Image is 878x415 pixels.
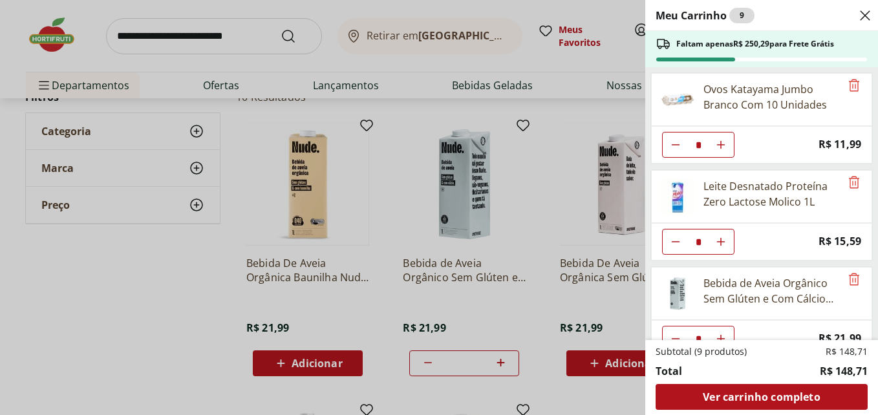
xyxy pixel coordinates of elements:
[708,229,734,255] button: Aumentar Quantidade
[846,175,862,191] button: Remove
[708,326,734,352] button: Aumentar Quantidade
[689,229,708,254] input: Quantidade Atual
[703,81,841,112] div: Ovos Katayama Jumbo Branco Com 10 Unidades
[819,136,861,153] span: R$ 11,99
[676,39,834,49] span: Faltam apenas R$ 250,29 para Frete Grátis
[820,363,868,379] span: R$ 148,71
[689,326,708,351] input: Quantidade Atual
[703,275,841,306] div: Bebida de Aveia Orgânico Sem Glúten e Com Cálcio Nude 1L
[656,345,747,358] span: Subtotal (9 produtos)
[708,132,734,158] button: Aumentar Quantidade
[703,392,820,402] span: Ver carrinho completo
[819,330,861,347] span: R$ 21,99
[659,178,696,215] img: Principal
[663,229,689,255] button: Diminuir Quantidade
[663,326,689,352] button: Diminuir Quantidade
[819,233,861,250] span: R$ 15,59
[846,272,862,288] button: Remove
[659,275,696,312] img: Principal
[659,81,696,118] img: Ovos Katayama Jumbo Branco com 10 Unidades
[826,345,868,358] span: R$ 148,71
[703,178,841,209] div: Leite Desnatado Proteína Zero Lactose Molico 1L
[656,8,755,23] h2: Meu Carrinho
[663,132,689,158] button: Diminuir Quantidade
[656,384,868,410] a: Ver carrinho completo
[846,78,862,94] button: Remove
[689,133,708,157] input: Quantidade Atual
[656,363,682,379] span: Total
[729,8,755,23] div: 9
